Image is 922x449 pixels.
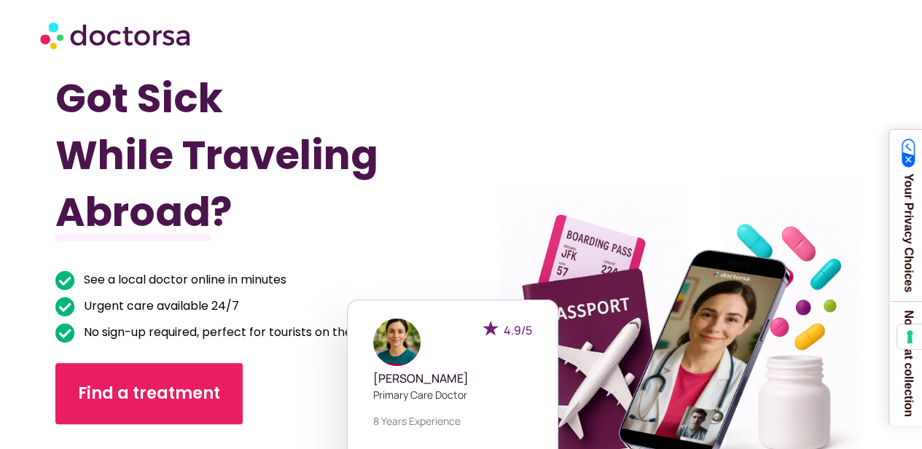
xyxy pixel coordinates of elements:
[373,387,532,402] p: Primary care doctor
[80,322,370,343] span: No sign-up required, perfect for tourists on the go
[373,413,532,429] p: 8 years experience
[504,322,532,338] span: 4.9/5
[373,372,532,386] h5: [PERSON_NAME]
[897,324,922,349] button: Your consent preferences for tracking technologies
[80,296,239,316] span: Urgent care available 24/7
[55,363,243,424] a: Find a treatment
[80,270,286,290] span: See a local doctor online in minutes
[78,382,220,405] span: Find a treatment
[55,70,400,241] h1: Got Sick While Traveling Abroad?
